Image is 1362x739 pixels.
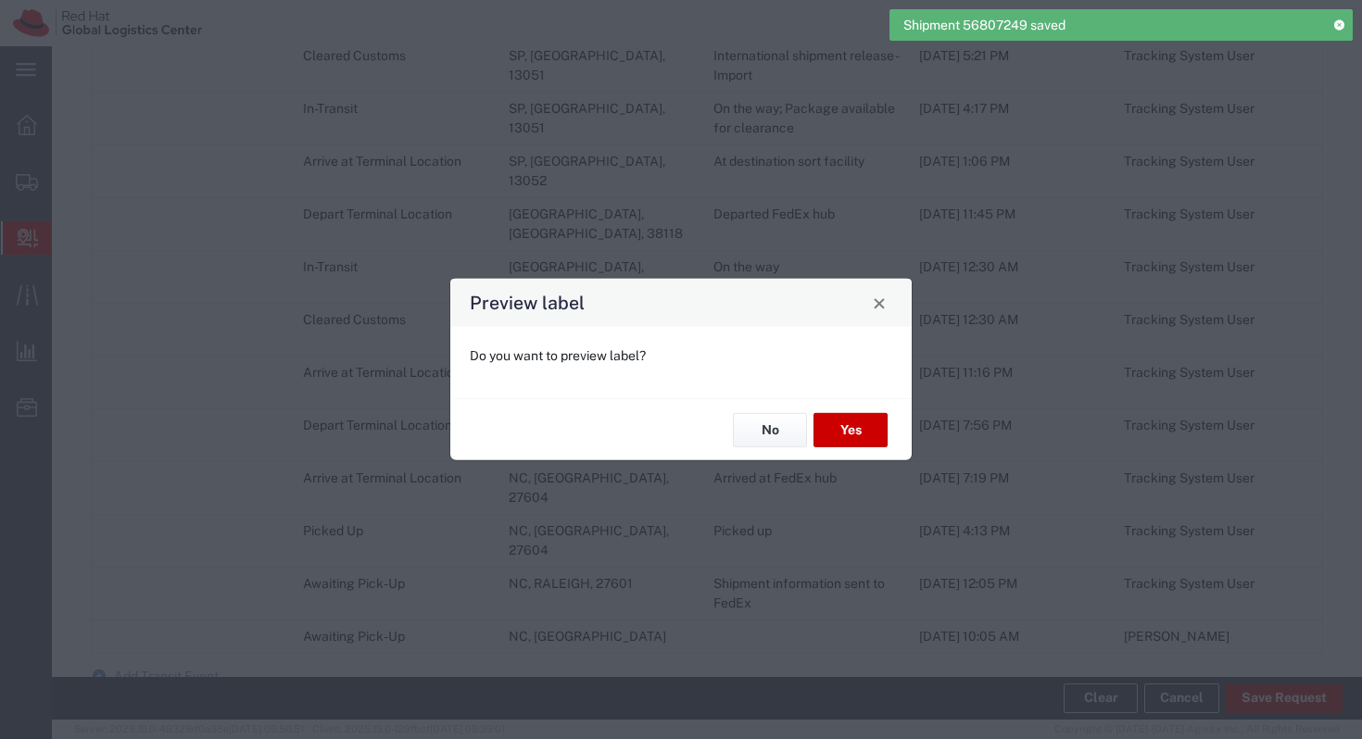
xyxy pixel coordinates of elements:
button: Close [866,290,892,316]
button: Yes [813,413,888,447]
p: Do you want to preview label? [470,346,892,366]
button: No [733,413,807,447]
span: Shipment 56807249 saved [903,16,1066,35]
h4: Preview label [470,289,585,316]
